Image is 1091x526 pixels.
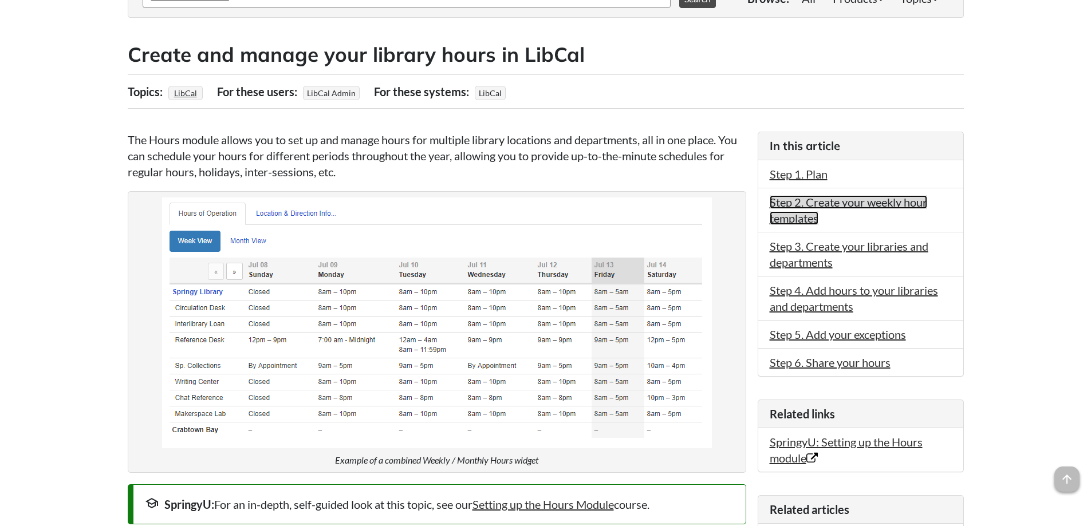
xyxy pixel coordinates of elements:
span: LibCal [475,86,506,100]
a: Step 4. Add hours to your libraries and departments [770,283,938,313]
span: arrow_upward [1054,466,1080,492]
strong: SpringyU: [164,497,214,511]
h2: Create and manage your library hours in LibCal [128,41,964,69]
img: Example of a combined Weekly / Monthly Hours widget [162,197,712,448]
div: For these systems: [374,81,472,102]
p: The Hours module allows you to set up and manage hours for multiple library locations and departm... [128,132,746,180]
h3: In this article [770,138,952,154]
div: For an in-depth, self-guided look at this topic, see our course. [145,496,734,512]
figcaption: Example of a combined Weekly / Monthly Hours widget [335,454,538,466]
div: For these users: [217,81,300,102]
a: Step 1. Plan [770,167,828,181]
a: Step 3. Create your libraries and departments [770,239,928,269]
span: LibCal Admin [303,86,360,100]
a: Step 5. Add your exceptions [770,327,906,341]
a: SpringyU: Setting up the Hours module [770,435,923,465]
span: school [145,496,159,510]
span: Related links [770,407,835,421]
div: Topics: [128,81,166,102]
a: Step 6. Share your hours [770,355,891,369]
span: Related articles [770,503,849,516]
a: Setting up the Hours Module [472,497,614,511]
a: arrow_upward [1054,468,1080,481]
a: LibCal [172,85,199,101]
a: Step 2. Create your weekly hour templates [770,195,927,225]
